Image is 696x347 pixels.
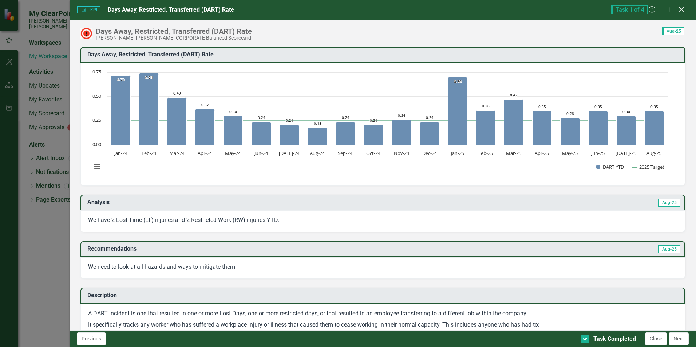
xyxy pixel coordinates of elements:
text: 0.35 [650,104,658,109]
button: Show 2025 Target [632,164,665,170]
path: Jan-25, 0.7. DART YTD. [448,77,467,145]
button: Close [645,332,667,345]
text: Jun-25 [590,150,605,156]
text: Dec-24 [422,150,437,156]
text: 0.35 [594,104,602,109]
img: Not Meeting Target [80,28,92,39]
text: May-25 [562,150,578,156]
text: Feb-25 [478,150,493,156]
text: 0.49 [173,91,181,96]
text: 0.50 [92,93,101,99]
h3: Analysis [87,199,379,206]
text: 0.21 [286,118,293,123]
div: Chart. Highcharts interactive chart. [88,69,677,178]
path: Apr-24, 0.37. DART YTD. [195,109,215,145]
text: May-24 [225,150,241,156]
div: [PERSON_NAME] [PERSON_NAME] CORPORATE Balanced Scorecard [96,35,252,41]
text: [DATE]-24 [279,150,300,156]
path: Feb-25, 0.36. DART YTD. [476,110,495,145]
span: Days Away, Restricted, Transferred (DART) Rate [108,6,234,13]
button: Next [669,332,689,345]
p: A DART incident is one that resulted in one or more Lost Days, one or more restricted days, or th... [88,310,677,319]
g: DART YTD, series 1 of 2. Bar series with 20 bars. [111,73,664,145]
h3: Description [87,292,681,299]
path: Feb-24, 0.74. DART YTD. [139,73,159,145]
path: Mar-25, 0.47. DART YTD. [504,99,523,145]
path: Aug-24, 0.18. DART YTD. [308,128,327,145]
div: Task Completed [593,335,636,343]
text: 0.25 [92,117,101,123]
path: May-24, 0.3. DART YTD. [224,116,243,145]
h3: Recommendations [87,246,492,252]
text: Apr-24 [198,150,213,156]
text: 0.70 [454,79,462,84]
p: We have 2 Lost Time (LT) injuries and 2 Restricted Work (RW) injuries YTD. [88,216,677,224]
text: Mar-24 [169,150,185,156]
text: 0.24 [426,115,434,120]
path: Dec-24, 0.24. DART YTD. [420,122,439,145]
text: 0.30 [229,109,237,114]
text: 0.30 [622,109,630,114]
span: Aug-25 [658,199,680,207]
text: Apr-25 [535,150,549,156]
text: 0.24 [258,115,265,120]
h3: Days Away, Restricted, Transferred (DART) Rate [87,51,681,58]
button: Show DART YTD [596,164,624,170]
text: 0.47 [510,92,518,97]
text: 0.28 [566,111,574,116]
text: 0.00 [92,141,101,148]
path: Jan-24, 0.72. DART YTD. [111,75,131,145]
text: Mar-25 [506,150,521,156]
path: Apr-25, 0.35. DART YTD. [533,111,552,145]
svg: Interactive chart [88,69,672,178]
button: View chart menu, Chart [92,161,102,172]
path: Oct-24, 0.21. DART YTD. [364,125,383,145]
p: We need to look at all hazards and ways to mitigate them. [88,263,677,271]
text: Sep-24 [338,150,353,156]
text: 0.72 [117,77,125,82]
div: Days Away, Restricted, Transferred (DART) Rate [96,27,252,35]
text: 0.75 [92,68,101,75]
span: Task 1 of 4 [611,5,648,14]
text: [DATE]-25 [616,150,636,156]
path: Jul-25, 0.3. DART YTD. [617,116,636,145]
text: Aug-24 [310,150,325,156]
path: Mar-24, 0.49. DART YTD. [167,97,187,145]
path: Nov-24, 0.26. DART YTD. [392,120,411,145]
span: Aug-25 [662,27,684,35]
path: Jun-24, 0.24. DART YTD. [252,122,271,145]
path: Jun-25, 0.35. DART YTD. [589,111,608,145]
path: Aug-25, 0.35. DART YTD. [645,111,664,145]
text: 0.24 [342,115,349,120]
text: Jan-24 [114,150,128,156]
button: Previous [77,332,106,345]
path: Sep-24, 0.24. DART YTD. [336,122,355,145]
text: Jan-25 [450,150,464,156]
text: 0.18 [314,121,321,126]
span: Aug-25 [658,245,680,253]
text: 0.74 [145,75,153,80]
text: 0.21 [370,118,377,123]
text: 0.35 [538,104,546,109]
text: 0.36 [482,103,490,108]
text: Oct-24 [366,150,381,156]
text: Feb-24 [142,150,157,156]
text: Jun-24 [254,150,268,156]
path: May-25, 0.28. DART YTD. [561,118,580,145]
path: Jul-24, 0.21. DART YTD. [280,125,299,145]
text: Nov-24 [394,150,410,156]
text: 0.26 [398,113,406,118]
p: It specifically tracks any worker who has suffered a workplace injury or illness that caused them... [88,319,677,331]
span: KPI [77,6,100,13]
text: 0.37 [201,102,209,107]
text: Aug-25 [646,150,661,156]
